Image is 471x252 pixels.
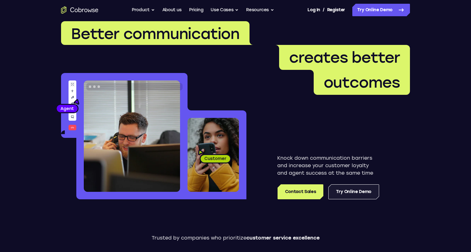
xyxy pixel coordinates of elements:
span: customer service excellence [246,235,320,241]
p: Knock down communication barriers and increase your customer loyalty and agent success at the sam... [277,154,379,177]
button: Resources [246,4,274,16]
img: A customer holding their phone [188,118,239,192]
a: Register [327,4,345,16]
a: Go to the home page [61,6,98,14]
a: Try Online Demo [328,184,379,199]
a: About us [162,4,182,16]
a: Pricing [189,4,203,16]
img: A customer support agent talking on the phone [84,80,180,192]
a: Contact Sales [278,184,323,199]
a: Try Online Demo [352,4,410,16]
span: / [323,6,325,14]
span: creates better [289,48,400,66]
span: outcomes [324,73,400,91]
span: Better communication [71,25,240,43]
button: Product [132,4,155,16]
button: Use Cases [211,4,239,16]
img: A series of tools used in co-browsing sessions [69,80,76,130]
a: Log In [307,4,320,16]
